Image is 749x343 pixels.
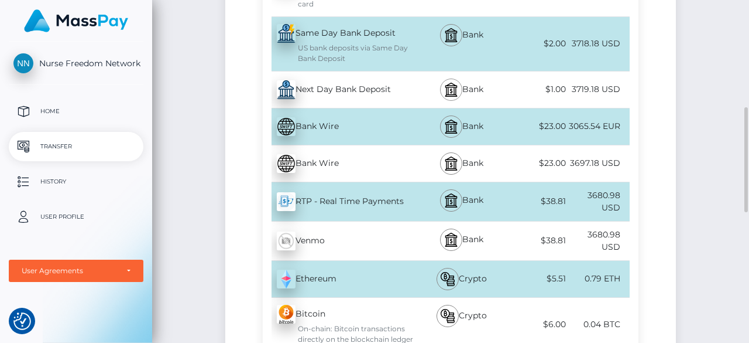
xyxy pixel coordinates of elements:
[13,313,31,330] button: Consent Preferences
[263,263,415,296] div: Ethereum
[9,97,143,126] a: Home
[277,232,296,250] img: wMhJQYtZFAryAAAAABJRU5ErkJggg==
[568,222,629,260] div: 3680.98 USD
[568,311,629,338] div: 0.04 BTC
[13,208,139,226] p: User Profile
[444,233,458,247] img: bank.svg
[277,154,296,173] img: E16AAAAAElFTkSuQmCC
[507,188,568,215] div: $38.81
[444,28,458,42] img: bank.svg
[507,30,568,57] div: $2.00
[568,182,629,221] div: 3680.98 USD
[263,17,415,71] div: Same Day Bank Deposit
[9,58,143,69] span: Nurse Freedom Network
[415,261,507,297] div: Crypto
[277,43,415,64] div: US bank deposits via Same Day Bank Deposit
[568,150,629,176] div: 3697.18 USD
[277,305,296,324] img: zxlM9hkiQ1iKKYMjuOruv9zc3NfAFPM+lQmnX+Hwj+0b3s+QqDAAAAAElFTkSuQmCC
[444,120,458,134] img: bank.svg
[568,266,629,292] div: 0.79 ETH
[568,30,629,57] div: 3718.18 USD
[13,313,31,330] img: Revisit consent button
[263,73,415,106] div: Next Day Bank Deposit
[24,9,128,32] img: MassPay
[277,24,296,43] img: uObGLS8Ltq9ceZQwppFW9RMbi2NbuedY4gAAAABJRU5ErkJggg==
[9,260,143,282] button: User Agreements
[568,76,629,103] div: 3719.18 USD
[263,147,415,180] div: Bank Wire
[415,145,507,182] div: Bank
[507,311,568,338] div: $6.00
[277,192,296,211] img: wcGC+PCrrIMMAAAAABJRU5ErkJggg==
[507,76,568,103] div: $1.00
[507,227,568,254] div: $38.81
[263,185,415,218] div: RTP - Real Time Payments
[277,80,296,99] img: 8MxdlsaCuGbAAAAAElFTkSuQmCC
[263,110,415,143] div: Bank Wire
[507,113,568,140] div: $23.00
[13,138,139,155] p: Transfer
[444,193,458,208] img: bank.svg
[13,173,139,191] p: History
[415,182,507,221] div: Bank
[441,309,455,323] img: bitcoin.svg
[415,222,507,260] div: Bank
[13,103,139,120] p: Home
[415,108,507,145] div: Bank
[277,117,296,136] img: E16AAAAAElFTkSuQmCC
[263,225,415,257] div: Venmo
[9,132,143,161] a: Transfer
[507,150,568,176] div: $23.00
[444,157,458,171] img: bank.svg
[415,17,507,71] div: Bank
[444,83,458,97] img: bank.svg
[277,270,296,288] img: z+HV+S+XklAdAAAAABJRU5ErkJggg==
[568,113,629,140] div: 3065.54 EUR
[507,266,568,292] div: $5.51
[9,167,143,196] a: History
[441,272,455,286] img: bitcoin.svg
[22,266,118,276] div: User Agreements
[9,202,143,232] a: User Profile
[415,72,507,108] div: Bank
